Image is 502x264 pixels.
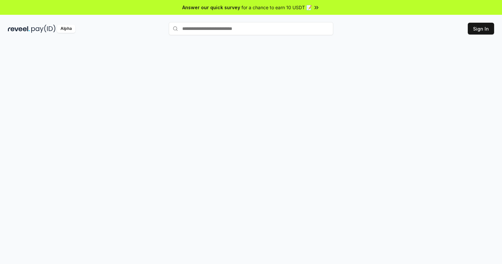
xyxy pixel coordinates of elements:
div: Alpha [57,25,75,33]
img: pay_id [31,25,56,33]
span: Answer our quick survey [182,4,240,11]
button: Sign In [468,23,494,35]
img: reveel_dark [8,25,30,33]
span: for a chance to earn 10 USDT 📝 [241,4,312,11]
